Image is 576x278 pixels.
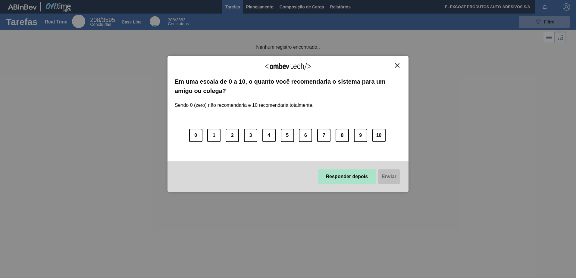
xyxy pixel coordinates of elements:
[265,63,311,70] img: Logo Ambevtech
[317,129,330,142] button: 7
[393,63,401,68] button: Close
[354,129,367,142] button: 9
[372,129,386,142] button: 10
[318,169,376,184] button: Responder depois
[244,129,257,142] button: 3
[175,95,314,108] label: Sendo 0 (zero) não recomendaria e 10 recomendaria totalmente.
[336,129,349,142] button: 8
[207,129,221,142] button: 1
[299,129,312,142] button: 6
[281,129,294,142] button: 5
[226,129,239,142] button: 2
[395,63,399,68] img: Close
[189,129,202,142] button: 0
[175,77,401,95] label: Em uma escala de 0 a 10, o quanto você recomendaria o sistema para um amigo ou colega?
[262,129,276,142] button: 4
